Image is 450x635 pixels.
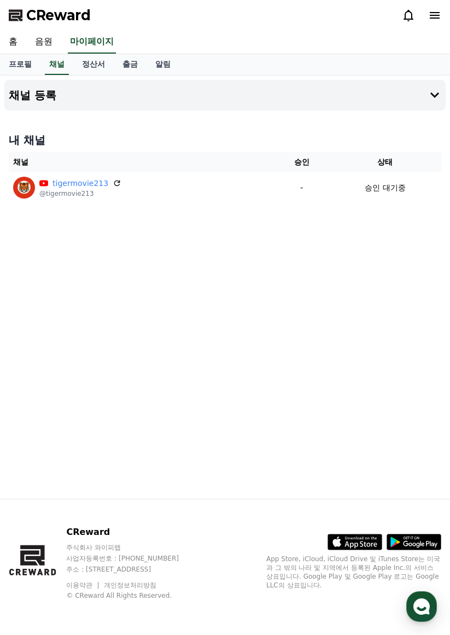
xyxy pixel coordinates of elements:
[13,177,35,199] img: tigermovie213
[26,7,91,24] span: CReward
[66,554,200,563] p: 사업자등록번호 : [PHONE_NUMBER]
[365,182,405,194] p: 승인 대기중
[279,182,325,194] p: -
[45,54,69,75] a: 채널
[52,178,108,189] a: tigermovie213
[104,581,156,589] a: 개인정보처리방침
[147,54,179,75] a: 알림
[4,80,446,110] button: 채널 등록
[9,132,441,148] h4: 내 채널
[39,189,121,198] p: @tigermovie213
[9,152,274,172] th: 채널
[114,54,147,75] a: 출금
[66,526,200,539] p: CReward
[66,581,101,589] a: 이용약관
[266,555,441,590] p: App Store, iCloud, iCloud Drive 및 iTunes Store는 미국과 그 밖의 나라 및 지역에서 등록된 Apple Inc.의 서비스 상표입니다. Goo...
[329,152,441,172] th: 상태
[274,152,329,172] th: 승인
[26,31,61,54] a: 음원
[9,89,56,101] h4: 채널 등록
[66,591,200,600] p: © CReward All Rights Reserved.
[9,7,91,24] a: CReward
[66,543,200,552] p: 주식회사 와이피랩
[73,54,114,75] a: 정산서
[68,31,116,54] a: 마이페이지
[66,565,200,574] p: 주소 : [STREET_ADDRESS]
